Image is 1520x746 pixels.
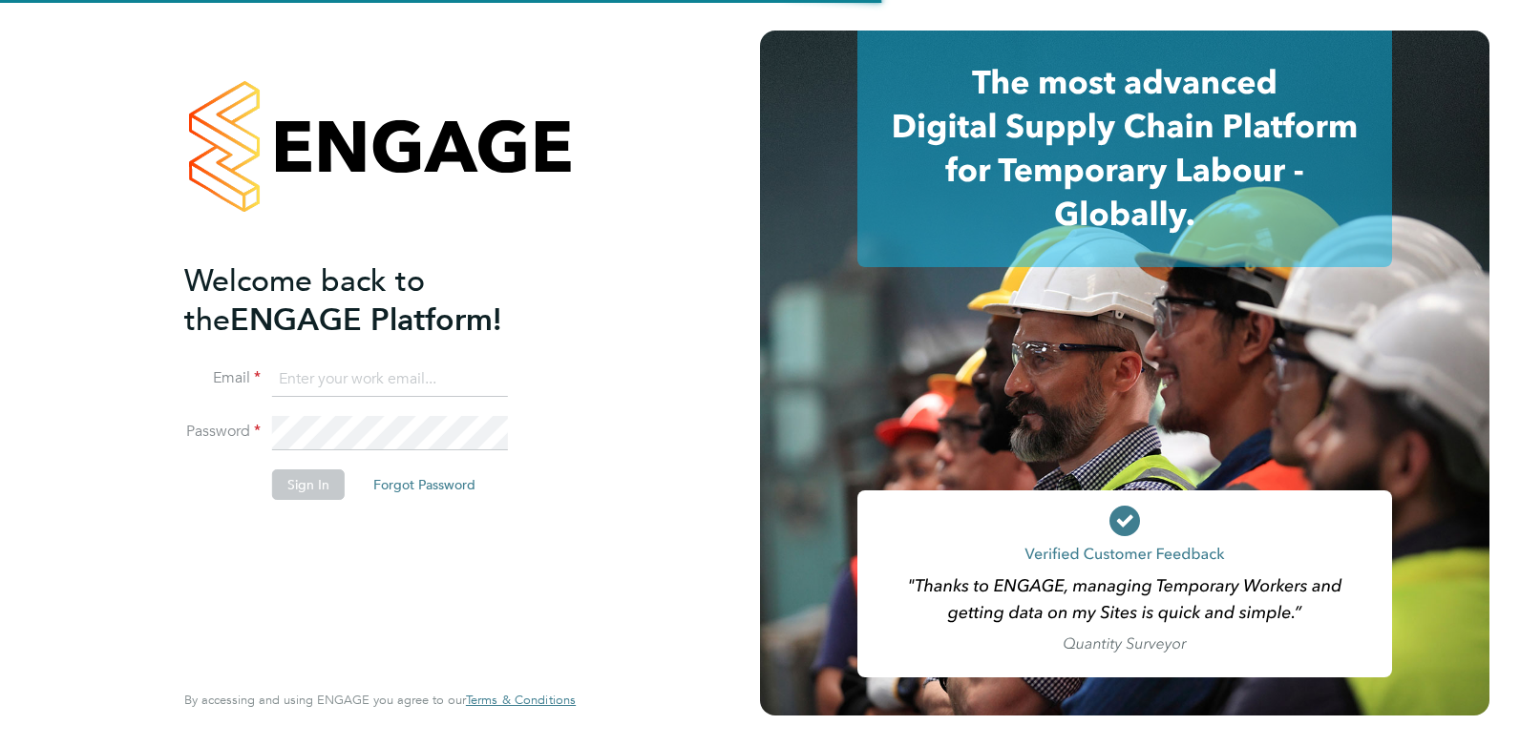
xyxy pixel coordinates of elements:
h2: ENGAGE Platform! [184,261,557,340]
button: Sign In [272,469,345,500]
button: Forgot Password [358,469,491,500]
input: Enter your work email... [272,363,508,397]
a: Terms & Conditions [466,693,576,708]
label: Password [184,422,261,442]
span: By accessing and using ENGAGE you agree to our [184,692,576,708]
span: Welcome back to the [184,262,425,339]
label: Email [184,368,261,388]
span: Terms & Conditions [466,692,576,708]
